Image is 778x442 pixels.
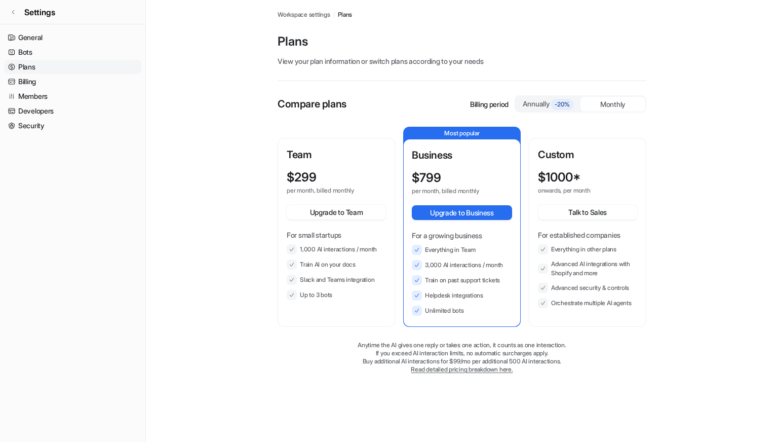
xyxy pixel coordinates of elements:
[412,260,512,270] li: 3,000 AI interactions / month
[538,230,637,240] p: For established companies
[4,119,141,133] a: Security
[287,244,386,254] li: 1,000 AI interactions / month
[551,99,573,109] span: -20%
[4,45,141,59] a: Bots
[287,275,386,285] li: Slack and Teams integration
[4,30,141,45] a: General
[278,341,646,349] p: Anytime the AI gives one reply or takes one action, it counts as one interaction.
[24,6,55,18] span: Settings
[538,244,637,254] li: Everything in other plans
[4,75,141,89] a: Billing
[538,187,619,195] p: onwards, per month
[412,306,512,316] li: Unlimited bots
[538,283,637,293] li: Advanced security & controls
[287,187,368,195] p: per month, billed monthly
[520,98,576,109] div: Annually
[538,298,637,308] li: Orchestrate multiple AI agents
[580,97,645,112] div: Monthly
[278,357,646,365] p: Buy additional AI interactions for $99/mo per additional 500 AI interactions.
[287,290,386,300] li: Up to 3 bots
[411,365,513,373] a: Read detailed pricing breakdown here.
[4,60,141,74] a: Plans
[538,260,637,278] li: Advanced AI integrations with Shopify and more
[278,56,646,66] p: View your plan information or switch plans according to your needs
[404,127,520,139] p: Most popular
[287,230,386,240] p: For small startups
[278,96,346,112] p: Compare plans
[538,170,580,185] p: $ 1000*
[333,10,335,19] span: /
[538,147,637,162] p: Custom
[412,171,441,185] p: $ 799
[412,245,512,255] li: Everything in Team
[338,10,352,19] a: Plans
[287,260,386,270] li: Train AI on your docs
[278,10,330,19] a: Workspace settings
[412,275,512,285] li: Train on past support tickets
[287,205,386,219] button: Upgrade to Team
[412,205,512,220] button: Upgrade to Business
[412,187,494,195] p: per month, billed monthly
[4,104,141,118] a: Developers
[412,230,512,241] p: For a growing business
[287,170,317,185] p: $ 299
[412,148,512,163] p: Business
[278,33,646,50] p: Plans
[4,89,141,103] a: Members
[287,147,386,162] p: Team
[470,99,509,109] p: Billing period
[412,290,512,301] li: Helpdesk integrations
[538,205,637,219] button: Talk to Sales
[278,349,646,357] p: If you exceed AI interaction limits, no automatic surcharges apply.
